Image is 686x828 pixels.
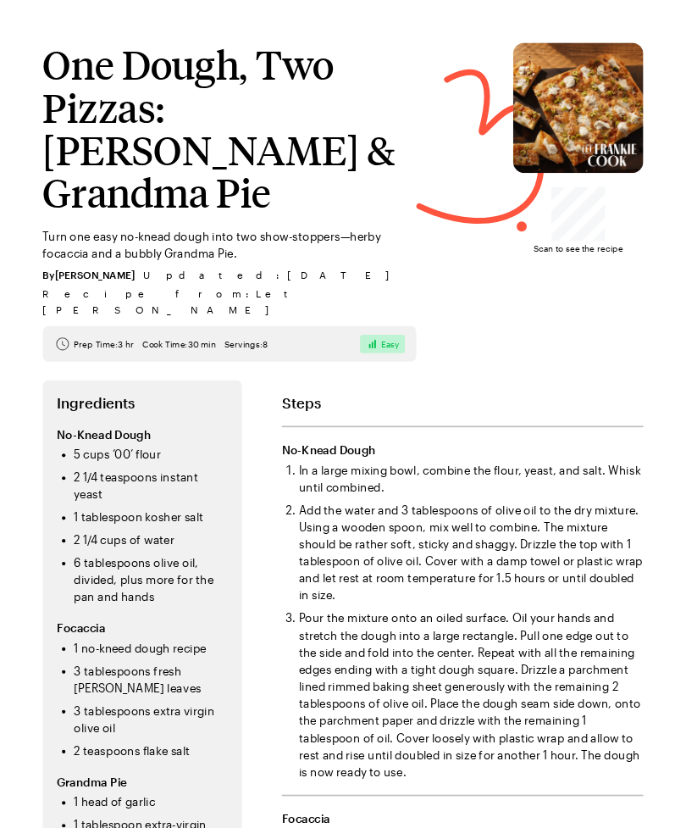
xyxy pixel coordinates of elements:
h3: Grandma Pie [57,774,228,791]
h1: One Dough, Two Pizzas: [PERSON_NAME] & Grandma Pie [42,42,416,214]
li: 5 cups ‘00’ flour [74,446,227,463]
h3: No-Knead Dough [282,442,644,458]
img: One Dough, Two Pizzas: Focaccia & Grandma Pie [513,42,644,173]
li: 6 tablespoons olive oil, divided, plus more for the pan and hands [74,554,227,605]
span: Easy [381,338,399,349]
span: Servings: 8 [224,338,268,349]
h3: No-Knead Dough [57,425,228,442]
span: Cook Time: 30 min [142,338,216,349]
li: 1 no-kneed dough recipe [74,640,227,657]
li: 2 1/4 cups of water [74,531,227,548]
li: 2 teaspoons flake salt [74,742,227,759]
li: 2 1/4 teaspoons instant yeast [74,469,227,503]
span: Prep Time: 3 hr [74,338,134,349]
li: In a large mixing bowl, combine the flour, yeast, and salt. Whisk until combined. [299,461,644,495]
h2: Ingredients [57,394,228,411]
li: 1 head of garlic [74,793,227,810]
span: By [PERSON_NAME] [42,268,134,283]
li: Pour the mixture onto an oiled surface. Oil your hands and stretch the dough into a large rectang... [299,609,644,781]
h3: Focaccia [57,620,228,636]
li: 1 tablespoon kosher salt [74,508,227,525]
span: Recipe from: Let [PERSON_NAME] [42,286,416,318]
li: Add the water and 3 tablespoons of olive oil to the dry mixture. Using a wooden spoon, mix well t... [299,502,644,604]
span: Updated : [DATE] [143,268,403,283]
h3: Focaccia [282,810,644,827]
p: Turn one easy no-knead dough into two show-stoppers—herby focaccia and a bubbly Grandma Pie. [42,228,416,262]
li: 3 tablespoons fresh [PERSON_NAME] leaves [74,662,227,696]
h2: Steps [282,394,644,411]
li: 3 tablespoons extra virgin olive oil [74,702,227,736]
span: Scan to see the recipe [534,241,623,255]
